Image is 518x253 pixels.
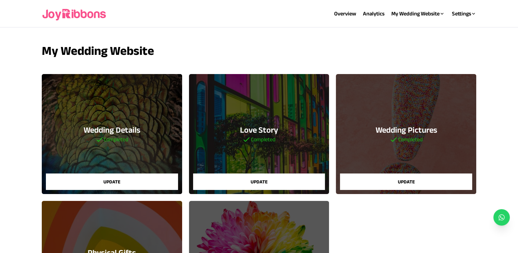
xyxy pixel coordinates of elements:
h5: Completed [242,135,275,144]
div: My Wedding Website [391,10,445,18]
img: joyribbons [42,3,108,25]
a: Wedding DetailsCompletedUpdate [42,74,182,194]
a: Overview [334,11,356,16]
h5: Completed [390,135,422,144]
a: Analytics [363,11,384,16]
button: Update [340,173,472,190]
h3: Wedding Details [84,124,140,135]
div: Settings [452,10,476,18]
button: Update [46,173,178,190]
h5: Completed [96,135,128,144]
button: Update [193,173,325,190]
h3: Love Story [240,124,278,135]
a: Wedding PicturesCompletedUpdate [336,74,476,194]
h3: My Wedding Website [42,44,477,58]
h3: Wedding Pictures [375,124,437,135]
a: Love StoryCompletedUpdate [189,74,329,194]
